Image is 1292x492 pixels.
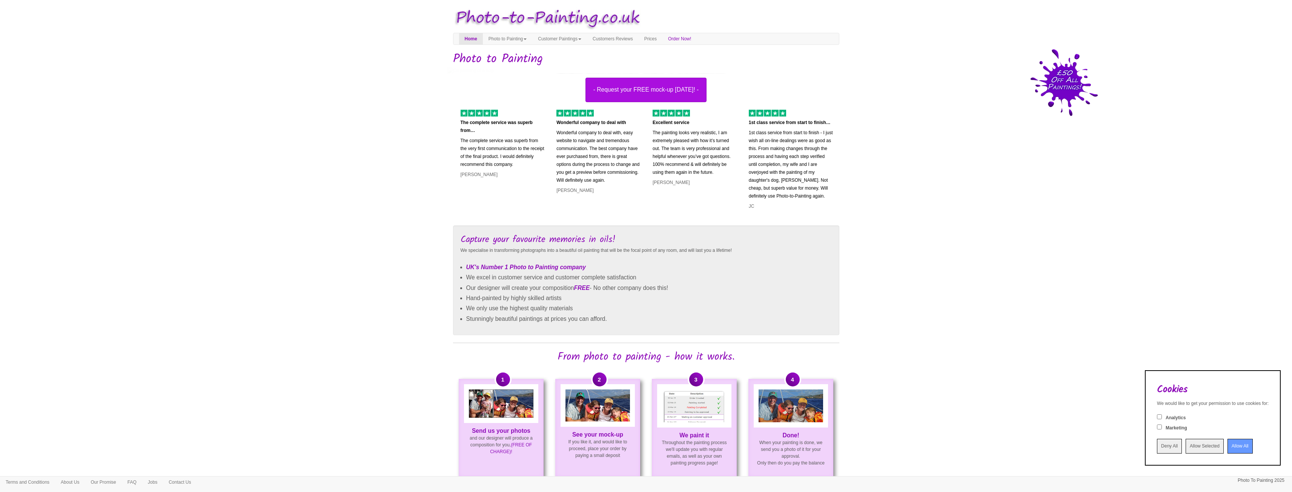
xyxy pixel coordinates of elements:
[1166,425,1187,431] label: Marketing
[459,33,483,44] a: Home
[749,432,833,466] p: When your painting is done, we send you a photo of it for your approval. Only then do you pay the...
[466,314,832,324] li: Stunningly beautiful paintings at prices you can afford.
[466,264,586,270] em: UK's Number 1 Photo to Painting company
[1166,415,1186,421] label: Analytics
[461,171,545,179] p: [PERSON_NAME]
[1186,439,1224,454] input: Allow Selected
[749,202,834,210] p: JC
[556,119,641,127] p: Wonderful company to deal with
[759,389,823,422] img: Finished Painting
[461,137,545,169] p: The complete service was superb from the very first communication to the receipt of the final pro...
[1238,477,1284,484] p: Photo To Painting 2025
[453,52,839,66] h1: Photo to Painting
[662,33,697,44] a: Order Now!
[469,389,533,418] img: Original Photo
[461,247,832,254] p: We specialise in transforming photographs into a beautiful oil painting that will be the focal po...
[653,432,736,466] p: Throughout the painting process we'll update you with regular emails, as well as your own paintin...
[556,187,641,195] p: [PERSON_NAME]
[749,129,834,200] p: 1st class service from start to finish - I just wish all on-line dealings were as good as this. F...
[447,67,845,102] a: - Request your FREE mock-up [DATE]! -
[749,119,834,127] p: 1st class service from start to finish…
[662,389,726,422] img: Painting Progress
[639,33,662,44] a: Prices
[163,477,197,488] a: Contact Us
[1030,49,1098,116] img: 50 pound price drop
[490,442,532,454] span: (FREE OF CHARGE)!
[749,110,786,116] img: 5 of out 5 stars
[1227,439,1253,454] input: Allow All
[565,389,630,421] img: Mock-up
[472,428,530,434] strong: Send us your photos
[782,432,799,438] strong: Done!
[653,119,737,127] p: Excellent service
[461,235,832,245] h3: Capture your favourite memories in oils!
[679,432,709,438] strong: We paint it
[585,78,707,102] button: - Request your FREE mock-up [DATE]! -
[532,33,587,44] a: Customer Paintings
[653,110,690,116] img: 5 of out 5 stars
[653,129,737,176] p: The painting looks very realistic, I am extremely pleased with how it’s turned out. The team is v...
[496,372,510,386] span: 1
[447,216,845,225] iframe: Customer reviews powered by Trustpilot
[1157,384,1269,395] h2: Cookies
[459,428,543,455] p: and our designer will produce a composition for you,
[653,179,737,187] p: [PERSON_NAME]
[556,110,594,116] img: 5 of out 5 stars
[55,477,85,488] a: About Us
[1157,439,1182,454] input: Deny All
[557,72,724,92] div: Turn any photo into a painting!
[447,67,494,74] img: Oil painting of a dog
[689,372,703,386] span: 3
[556,129,641,184] p: Wonderful company to deal with, easy website to navigate and tremendous communication. The best c...
[593,372,607,386] span: 2
[572,431,623,438] strong: See your mock-up
[85,477,121,488] a: Our Promise
[461,119,545,135] p: The complete service was superb from…
[483,33,532,44] a: Photo to Painting
[466,272,832,282] li: We excel in customer service and customer complete satisfaction
[466,303,832,313] li: We only use the highest quality materials
[142,477,163,488] a: Jobs
[466,293,832,303] li: Hand-painted by highly skilled artists
[556,431,639,459] p: If you like it, and would like to proceed, place your order by paying a small deposit
[587,33,639,44] a: Customers Reviews
[449,4,642,33] img: Photo to Painting
[574,285,590,291] em: FREE
[122,477,142,488] a: FAQ
[461,110,498,116] img: 5 of out 5 stars
[466,283,832,293] li: Our designer will create your composition - No other company does this!
[453,351,839,363] h2: From photo to painting - how it works.
[1157,400,1269,407] div: We would like to get your permission to use cookies for:
[786,372,800,386] span: 4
